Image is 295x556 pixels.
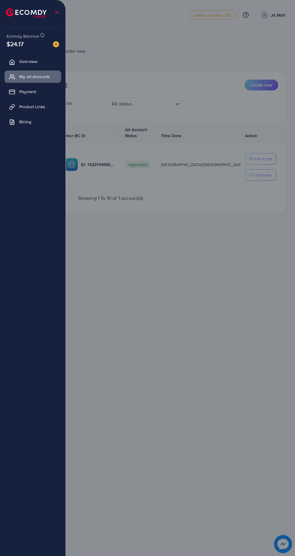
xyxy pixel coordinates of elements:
img: logo [6,8,47,18]
span: Ecomdy Balance [7,33,39,39]
a: My ad accounts [5,71,61,83]
span: Overview [19,58,37,64]
span: Billing [19,119,31,125]
img: image [53,41,59,47]
span: My ad accounts [19,74,50,80]
a: Product Links [5,101,61,113]
span: Payment [19,89,36,95]
a: Billing [5,116,61,128]
a: Overview [5,55,61,68]
span: Product Links [19,104,45,110]
a: Payment [5,86,61,98]
span: $24.17 [7,39,23,48]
